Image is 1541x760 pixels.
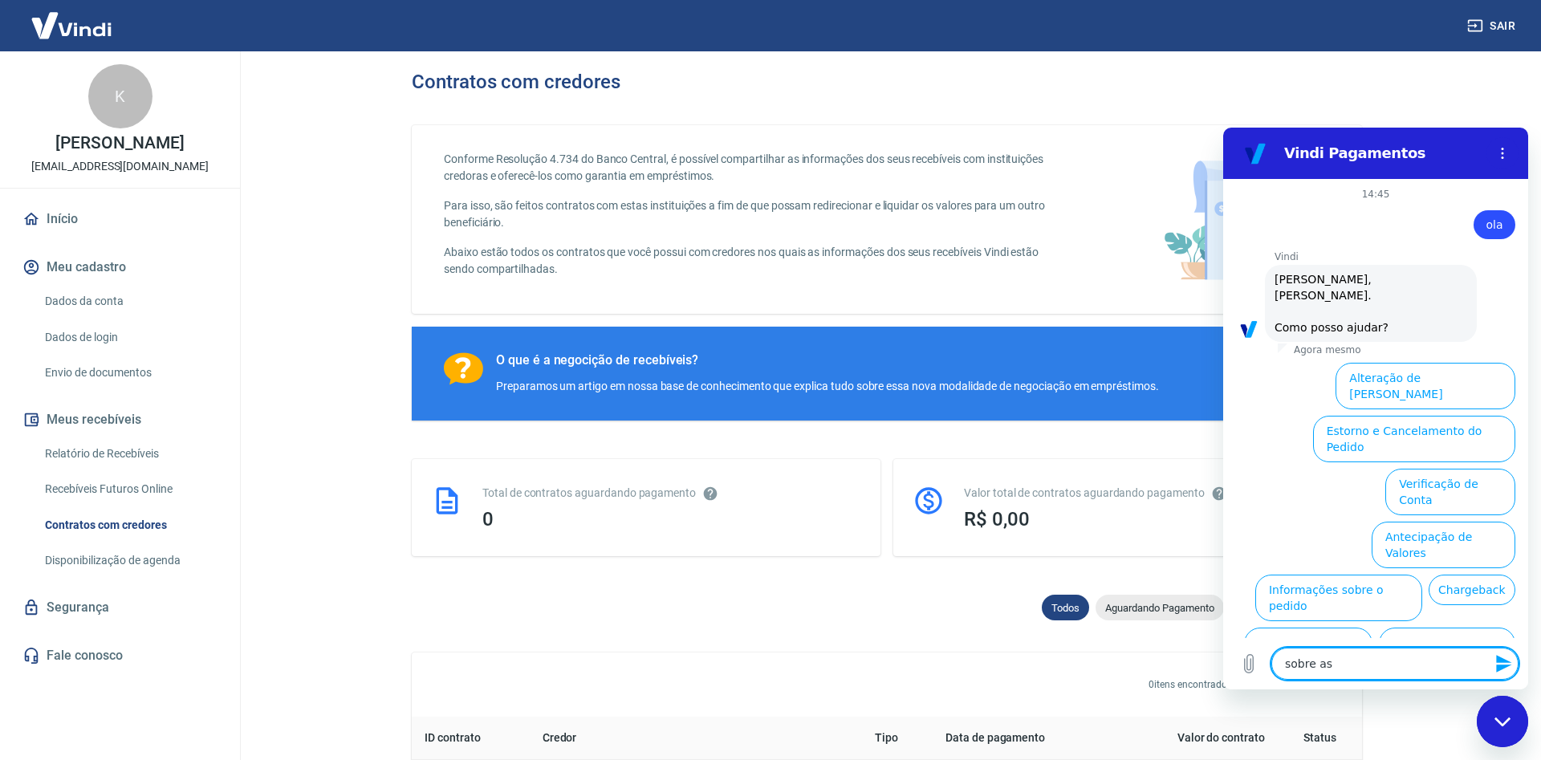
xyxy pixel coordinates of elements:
a: Dados de login [39,321,221,354]
iframe: Botão para abrir a janela de mensagens, conversa em andamento [1477,696,1528,747]
div: Total de contratos aguardando pagamento [482,485,861,502]
th: Credor [530,717,862,760]
a: Início [19,201,221,237]
th: Valor do contrato [1114,717,1278,760]
a: Disponibilização de agenda [39,544,221,577]
a: Envio de documentos [39,356,221,389]
div: K [88,64,152,128]
button: Meu cadastro [19,250,221,285]
th: Tipo [862,717,933,760]
p: 0 itens encontrados. Página 1 de 0 [1149,677,1291,692]
img: main-image.9f1869c469d712ad33ce.png [1156,151,1330,288]
a: Recebíveis Futuros Online [39,473,221,506]
span: Aguardando Pagamento [1096,602,1224,614]
img: Vindi [19,1,124,50]
th: Status [1278,717,1362,760]
div: Aguardando Pagamento [1096,595,1224,620]
iframe: Janela de mensagens [1223,128,1528,689]
span: R$ 0,00 [964,508,1030,530]
a: Contratos com credores [39,509,221,542]
a: Fale conosco [19,638,221,673]
div: 0 [482,508,861,530]
p: Para isso, são feitos contratos com estas instituições a fim de que possam redirecionar e liquida... [444,197,1064,231]
div: Valor total de contratos aguardando pagamento [964,485,1343,502]
span: Todos [1042,602,1089,614]
div: O que é a negocição de recebíveis? [496,352,1159,368]
a: Dados da conta [39,285,221,318]
p: Conforme Resolução 4.734 do Banco Central, é possível compartilhar as informações dos seus recebí... [444,151,1064,185]
svg: Esses contratos não se referem à Vindi, mas sim a outras instituições. [702,486,718,502]
div: Todos [1042,595,1089,620]
th: Data de pagamento [933,717,1114,760]
a: Relatório de Recebíveis [39,437,221,470]
p: [PERSON_NAME] [55,135,184,152]
svg: O valor comprometido não se refere a pagamentos pendentes na Vindi e sim como garantia a outras i... [1211,486,1227,502]
p: [EMAIL_ADDRESS][DOMAIN_NAME] [31,158,209,175]
div: Preparamos um artigo em nossa base de conhecimento que explica tudo sobre essa nova modalidade de... [496,378,1159,395]
p: Abaixo estão todos os contratos que você possui com credores nos quais as informações dos seus re... [444,244,1064,278]
th: ID contrato [412,717,530,760]
h3: Contratos com credores [412,71,620,93]
img: Ícone com um ponto de interrogação. [444,352,483,385]
button: Meus recebíveis [19,402,221,437]
button: Sair [1464,11,1522,41]
a: Segurança [19,590,221,625]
